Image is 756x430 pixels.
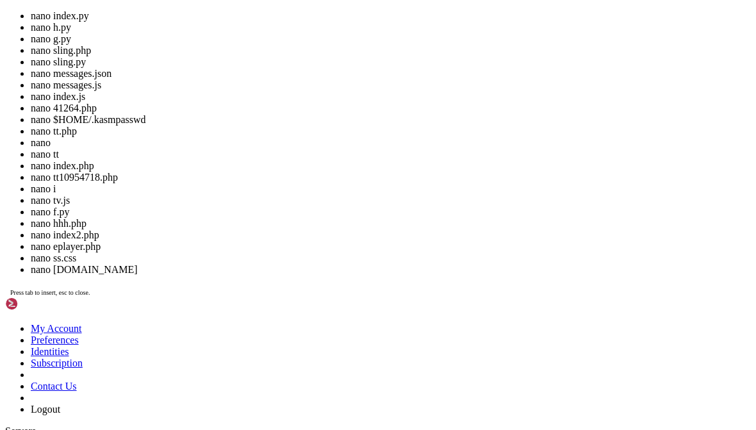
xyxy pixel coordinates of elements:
a: Contact Us [31,381,77,392]
x-row: [URL][DOMAIN_NAME] [5,78,748,87]
img: Shellngn [5,297,79,310]
x-row: just raised the bar for easy, resilient and secure K8s cluster deployment. [5,60,748,69]
li: nano hhh.php [31,218,751,229]
li: nano index.js [31,91,751,103]
x-row: Memory usage: 13% Users logged in: 0 [5,5,748,14]
x-row: 129 updates can be applied immediately. [5,115,748,124]
li: nano messages.json [31,68,751,79]
li: nano tt [31,149,751,160]
a: Subscription [31,358,83,368]
li: nano index.php [31,160,751,172]
li: nano eplayer.php [31,241,751,252]
span: Press tab to insert, esc to close. [10,289,90,296]
x-row: Swap usage: 0% IPv4 address for bond0: [TECHNICAL_ID] [5,14,748,23]
li: nano $HOME/.kasmpasswd [31,114,751,126]
li: nano sling.py [31,56,751,68]
x-row: root@valued-fawn:~# na [5,197,748,206]
a: My Account [31,323,82,334]
li: nano f.py [31,206,751,218]
li: nano g.py [31,33,751,45]
li: nano tt10954718.php [31,172,751,183]
li: nano h.py [31,22,751,33]
a: Logout [31,404,60,415]
a: Preferences [31,335,79,345]
li: nano ss.css [31,252,751,264]
li: nano [DOMAIN_NAME] [31,264,751,276]
div: (22, 21) [107,197,111,206]
x-row: 74 of these updates are standard security updates. [5,124,748,133]
x-row: Last login: [DATE] from [TECHNICAL_ID] [5,188,748,197]
li: nano i [31,183,751,195]
x-row: 28 additional security updates can be applied with ESM Apps. [5,151,748,160]
x-row: Expanded Security Maintenance for Applications is not enabled. [5,97,748,106]
li: nano index2.php [31,229,751,241]
li: nano 41264.php [31,103,751,114]
li: nano [31,137,751,149]
x-row: => There is 1 zombie process. [5,33,748,42]
x-row: Learn more about enabling ESM Apps service at [URL][DOMAIN_NAME] [5,160,748,169]
x-row: To see these additional updates run: apt list --upgradable [5,133,748,142]
a: Identities [31,346,69,357]
li: nano sling.php [31,45,751,56]
x-row: * Strictly confined Kubernetes makes edge and IoT secure. Learn how MicroK8s [5,51,748,60]
li: nano tt.php [31,126,751,137]
li: nano tv.js [31,195,751,206]
li: nano index.py [31,10,751,22]
li: nano messages.js [31,79,751,91]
